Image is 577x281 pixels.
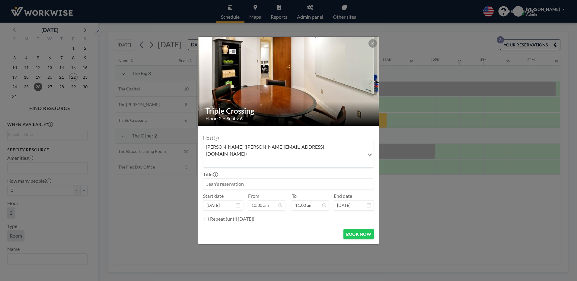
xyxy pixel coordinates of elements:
label: Host [203,135,218,141]
div: Search for option [203,142,374,167]
input: Search for option [204,158,364,166]
span: - [288,195,289,208]
label: To [292,193,297,199]
label: Repeat (until [DATE]) [210,216,254,222]
button: BOOK NOW [343,229,374,239]
span: Floor: 2 [206,115,222,122]
span: [PERSON_NAME] ([PERSON_NAME][EMAIL_ADDRESS][DOMAIN_NAME]) [205,144,363,157]
span: • [223,116,225,121]
input: Jean's reservation [203,179,374,189]
label: Start date [203,193,224,199]
img: 537.jpg [198,14,379,149]
label: Title [203,171,217,177]
label: From [248,193,259,199]
span: Seats: 6 [227,115,243,122]
h2: Triple Crossing [206,106,372,115]
label: End date [334,193,352,199]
